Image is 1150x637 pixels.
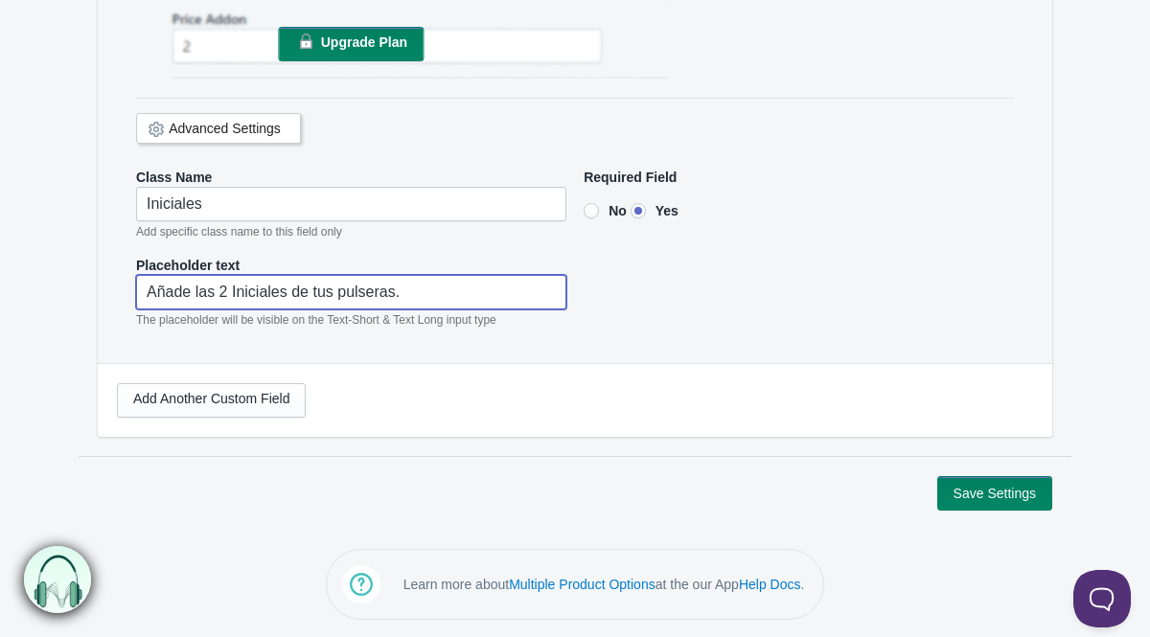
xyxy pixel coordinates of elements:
img: price-addon-blur.png [136,3,668,79]
label: No [584,201,627,220]
input: Yes [631,203,646,218]
a: Upgrade Plan [279,27,424,61]
span: Upgrade Plan [321,34,407,50]
label: Required Field [584,168,677,187]
em: The placeholder will be visible on the Text-Short & Text Long input type [136,313,496,327]
em: Add specific class name to this field only [136,225,342,239]
input: No [584,203,599,218]
a: Advanced Settings [169,121,281,136]
label: Class Name [136,168,212,187]
a: Multiple Product Options [509,577,655,592]
p: Learn more about at the our App . [403,575,805,594]
img: bxm.png [24,546,91,613]
a: Add Another Custom Field [117,383,306,418]
label: Placeholder text [136,256,240,275]
label: Yes [631,201,678,220]
button: Save Settings [937,476,1052,511]
iframe: Toggle Customer Support [1073,570,1131,627]
a: Help Docs [739,577,801,592]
